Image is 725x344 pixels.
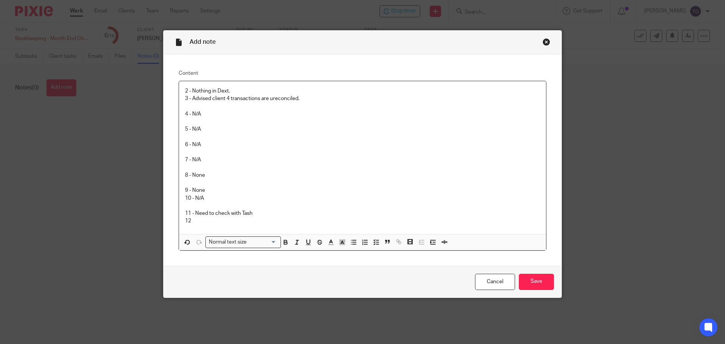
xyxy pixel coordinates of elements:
p: 2 - Nothing in Dext. 3 - Advised client 4 transactions are ureconciled. [185,87,540,103]
p: 4 - N/A 5 - N/A 6 - N/A 7 - N/A 8 - None 9 - None 10 - N/A [185,102,540,202]
p: 11 - Need to check with Tash 12 [185,210,540,225]
span: Normal text size [207,238,248,246]
div: Close this dialog window [543,38,550,46]
input: Search for option [249,238,276,246]
input: Save [519,274,554,290]
label: Content [179,69,546,77]
span: Add note [190,39,216,45]
div: Search for option [205,236,281,248]
a: Cancel [475,274,515,290]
